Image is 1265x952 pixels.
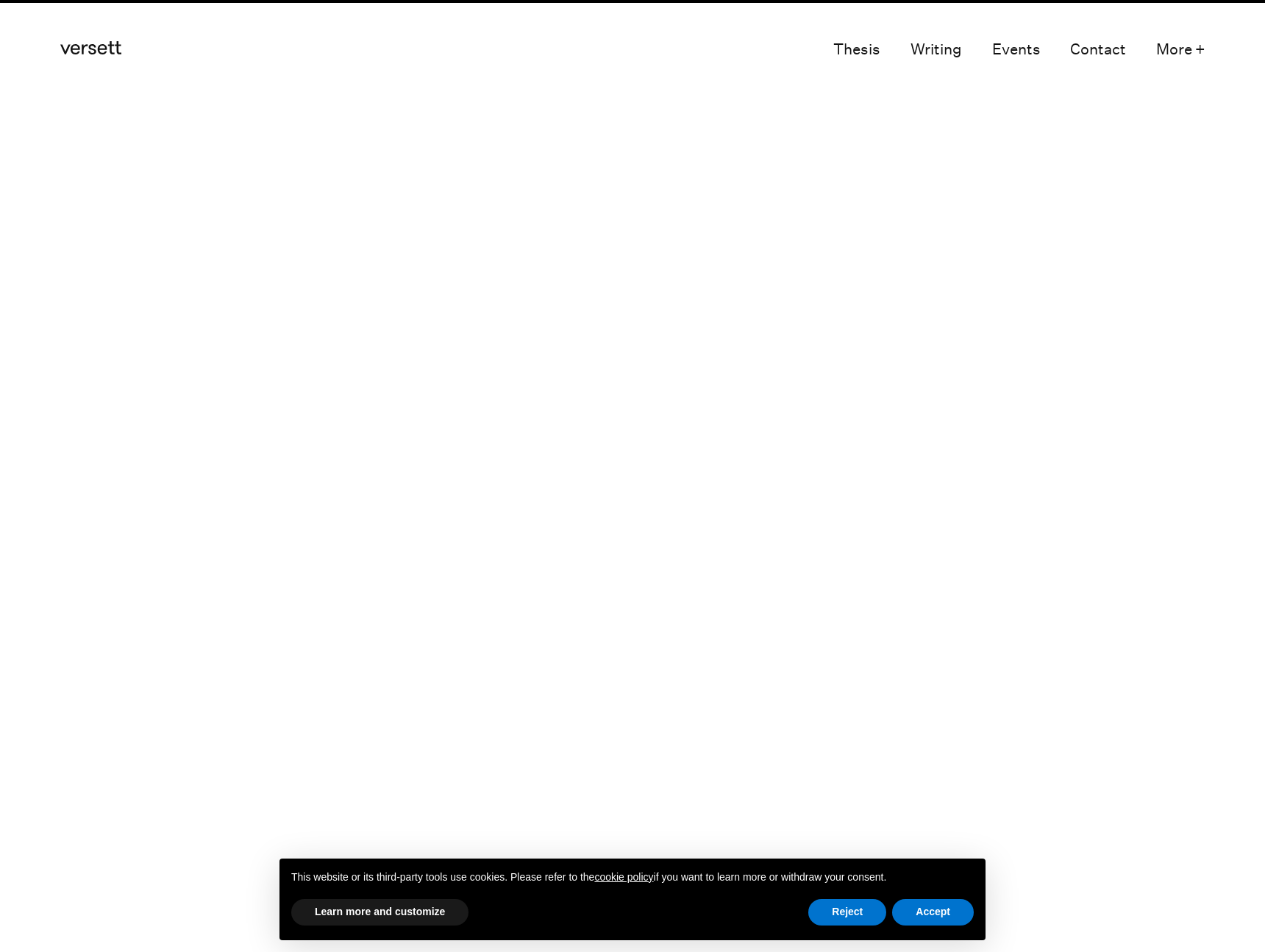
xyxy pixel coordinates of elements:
button: Accept [892,899,974,926]
a: Contact [1070,36,1126,65]
a: Thesis [833,36,880,65]
div: This website or its third-party tools use cookies. Please refer to the if you want to learn more ... [279,859,986,897]
a: Events [992,36,1041,65]
a: cookie policy [594,871,653,883]
button: Learn more and customize [291,899,468,926]
button: Reject [808,899,886,926]
a: Writing [911,36,962,65]
button: More + [1156,36,1205,65]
